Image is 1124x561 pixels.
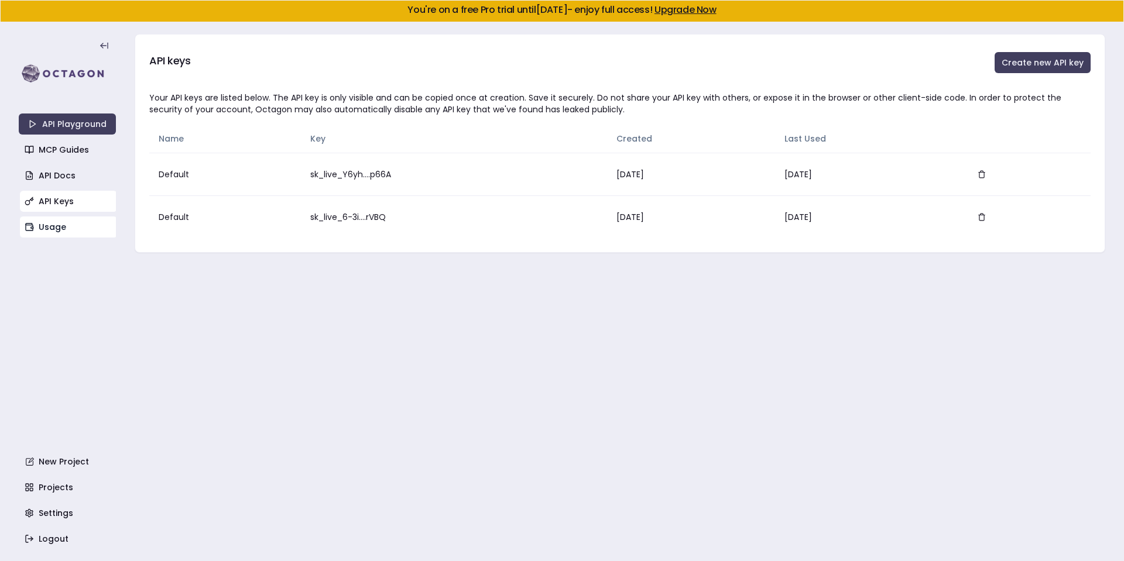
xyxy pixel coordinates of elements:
button: Create new API key [995,52,1091,73]
td: Default [149,153,301,195]
td: [DATE] [775,153,961,195]
th: Key [301,125,608,153]
a: API Docs [20,165,117,186]
a: New Project [20,451,117,472]
a: Logout [20,528,117,549]
td: sk_live_Y6yh....p66A [301,153,608,195]
a: Upgrade Now [654,3,717,16]
h3: API keys [149,53,190,69]
a: Usage [20,216,117,238]
a: API Keys [20,191,117,212]
div: Your API keys are listed below. The API key is only visible and can be copied once at creation. S... [149,92,1091,115]
th: Name [149,125,301,153]
a: Projects [20,477,117,498]
th: Last Used [775,125,961,153]
td: [DATE] [607,153,775,195]
td: [DATE] [775,195,961,238]
td: Default [149,195,301,238]
a: MCP Guides [20,139,117,160]
a: Settings [20,503,117,524]
td: [DATE] [607,195,775,238]
h5: You're on a free Pro trial until [DATE] - enjoy full access! [10,5,1114,15]
th: Created [607,125,775,153]
img: logo-rect-yK7x_WSZ.svg [19,62,116,85]
td: sk_live_6-3i....rVBQ [301,195,608,238]
a: API Playground [19,113,116,135]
